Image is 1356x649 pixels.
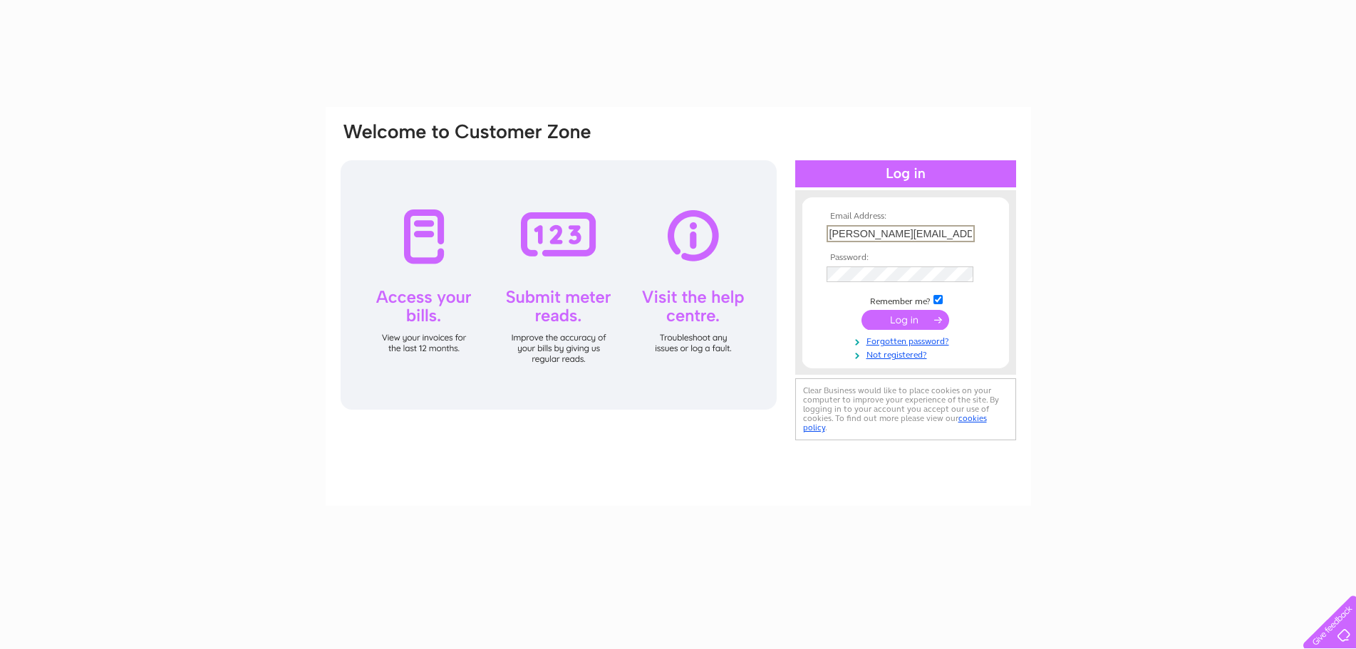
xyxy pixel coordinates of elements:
[795,378,1016,440] div: Clear Business would like to place cookies on your computer to improve your experience of the sit...
[803,413,987,432] a: cookies policy
[827,333,988,347] a: Forgotten password?
[823,212,988,222] th: Email Address:
[861,310,949,330] input: Submit
[823,253,988,263] th: Password:
[827,347,988,360] a: Not registered?
[823,293,988,307] td: Remember me?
